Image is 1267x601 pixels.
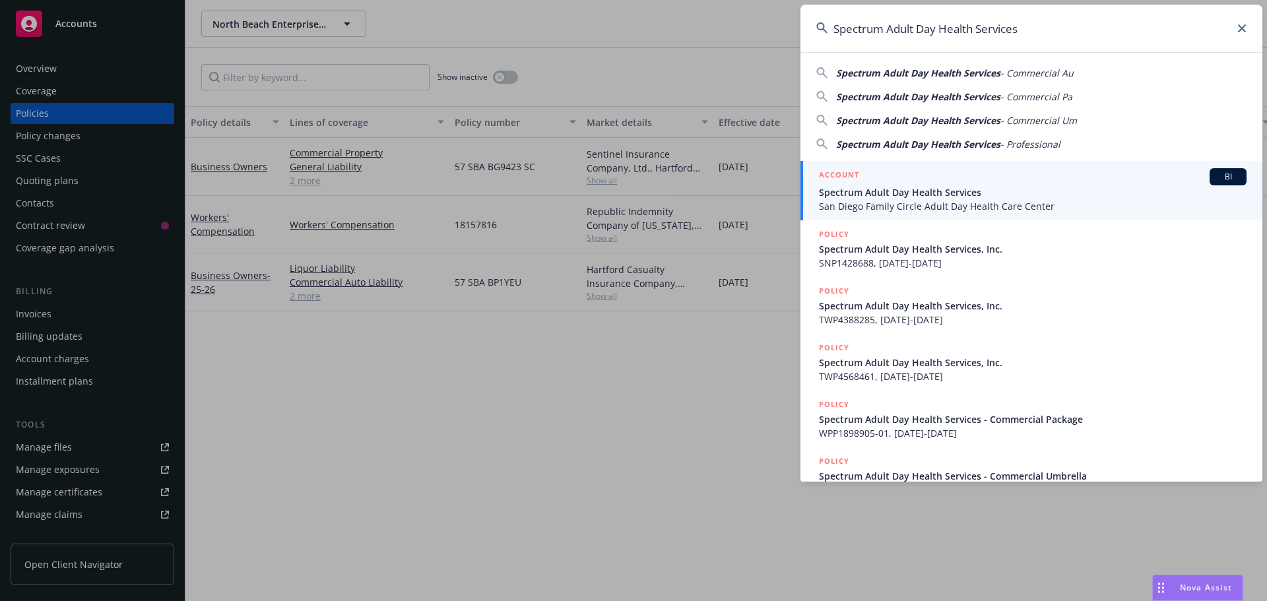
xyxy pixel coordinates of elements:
span: Spectrum Adult Day Health Services - Commercial Umbrella [819,469,1247,483]
h5: POLICY [819,398,849,411]
span: Spectrum Adult Day Health Services, Inc. [819,242,1247,256]
span: TWP4388285, [DATE]-[DATE] [819,313,1247,327]
h5: POLICY [819,455,849,468]
span: Spectrum Adult Day Health Services [819,185,1247,199]
h5: POLICY [819,284,849,298]
span: Spectrum Adult Day Health Services, Inc. [819,356,1247,369]
span: WPP1898905-01, [DATE]-[DATE] [819,426,1247,440]
a: POLICYSpectrum Adult Day Health Services - Commercial Umbrella [800,447,1262,504]
a: POLICYSpectrum Adult Day Health Services, Inc.TWP4568461, [DATE]-[DATE] [800,334,1262,391]
input: Search... [800,5,1262,52]
h5: POLICY [819,228,849,241]
a: POLICYSpectrum Adult Day Health Services, Inc.TWP4388285, [DATE]-[DATE] [800,277,1262,334]
span: - Professional [1000,138,1060,150]
span: - Commercial Um [1000,114,1077,127]
span: TWP4568461, [DATE]-[DATE] [819,369,1247,383]
span: San Diego Family Circle Adult Day Health Care Center [819,199,1247,213]
span: Spectrum Adult Day Health Services [836,138,1000,150]
div: Drag to move [1153,575,1169,600]
span: Spectrum Adult Day Health Services [836,90,1000,103]
span: - Commercial Pa [1000,90,1072,103]
span: SNP1428688, [DATE]-[DATE] [819,256,1247,270]
a: POLICYSpectrum Adult Day Health Services - Commercial PackageWPP1898905-01, [DATE]-[DATE] [800,391,1262,447]
span: Spectrum Adult Day Health Services - Commercial Package [819,412,1247,426]
button: Nova Assist [1152,575,1243,601]
span: Spectrum Adult Day Health Services, Inc. [819,299,1247,313]
span: Spectrum Adult Day Health Services [836,114,1000,127]
h5: POLICY [819,341,849,354]
span: BI [1215,171,1241,183]
a: ACCOUNTBISpectrum Adult Day Health ServicesSan Diego Family Circle Adult Day Health Care Center [800,161,1262,220]
span: Nova Assist [1180,582,1232,593]
a: POLICYSpectrum Adult Day Health Services, Inc.SNP1428688, [DATE]-[DATE] [800,220,1262,277]
h5: ACCOUNT [819,168,859,184]
span: Spectrum Adult Day Health Services [836,67,1000,79]
span: - Commercial Au [1000,67,1074,79]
